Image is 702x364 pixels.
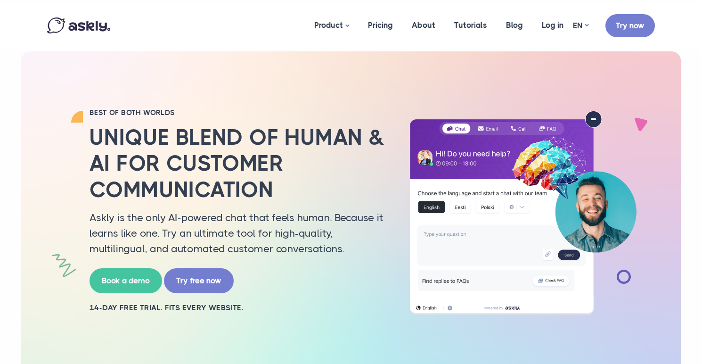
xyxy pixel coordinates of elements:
img: AI multilingual chat [400,111,645,314]
a: EN [573,19,588,33]
img: Askly [47,17,110,33]
a: Product [305,2,359,49]
a: Book a demo [90,268,162,293]
a: Try now [605,14,655,37]
h2: 14-day free trial. Fits every website. [90,303,386,313]
a: Blog [497,2,532,48]
h2: BEST OF BOTH WORLDS [90,108,386,117]
a: Tutorials [445,2,497,48]
h2: Unique blend of human & AI for customer communication [90,124,386,203]
a: Try free now [164,268,234,293]
a: About [402,2,445,48]
p: Askly is the only AI-powered chat that feels human. Because it learns like one. Try an ultimate t... [90,210,386,256]
a: Pricing [359,2,402,48]
a: Log in [532,2,573,48]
